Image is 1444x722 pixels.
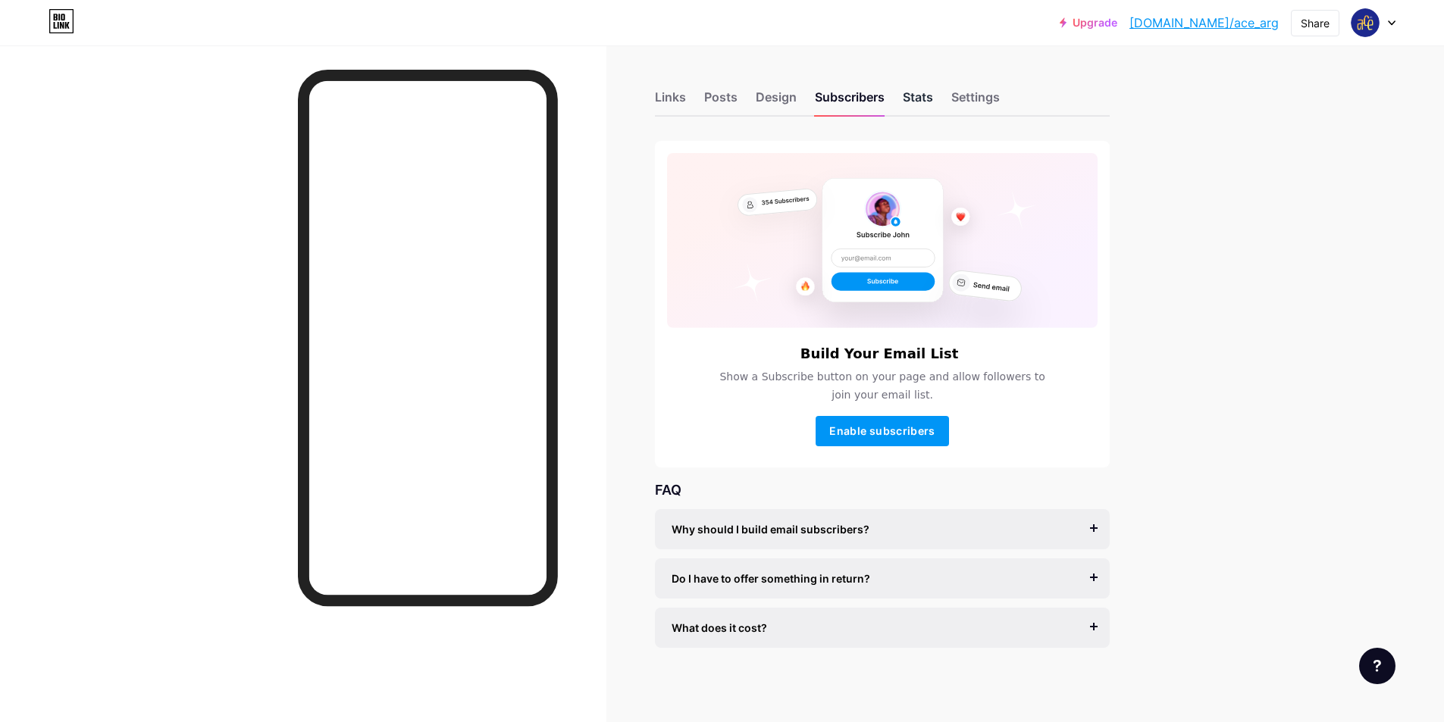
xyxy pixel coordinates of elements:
[655,88,686,115] div: Links
[710,367,1054,404] span: Show a Subscribe button on your page and allow followers to join your email list.
[1060,17,1117,29] a: Upgrade
[655,480,1110,500] div: FAQ
[903,88,933,115] div: Stats
[815,88,885,115] div: Subscribers
[1351,8,1380,37] img: ace_arg
[756,88,797,115] div: Design
[672,521,869,537] span: Why should I build email subscribers?
[829,424,935,437] span: Enable subscribers
[1301,15,1330,31] div: Share
[951,88,1000,115] div: Settings
[672,620,767,636] span: What does it cost?
[672,570,870,586] span: Do I have to offer something in return?
[800,346,959,361] h6: Build Your Email List
[704,88,738,115] div: Posts
[1129,14,1279,32] a: [DOMAIN_NAME]/ace_arg
[816,416,949,446] button: Enable subscribers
